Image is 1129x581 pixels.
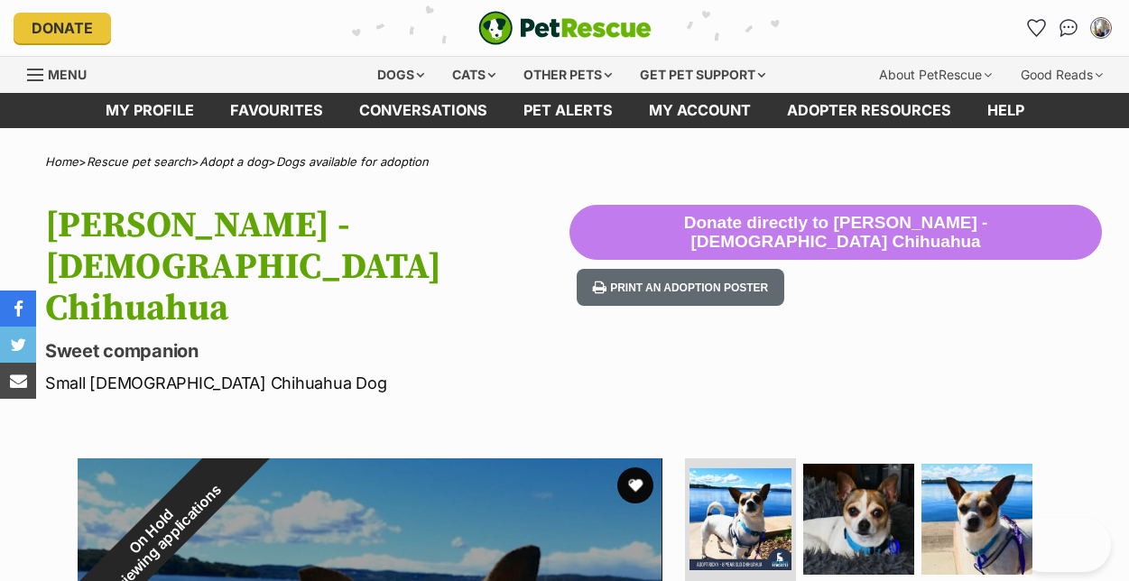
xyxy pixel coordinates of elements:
a: Home [45,154,79,169]
div: About PetRescue [866,57,1004,93]
div: Get pet support [627,57,778,93]
a: Pet alerts [505,93,631,128]
a: Conversations [1054,14,1083,42]
button: Print an adoption poster [577,269,784,306]
img: logo-e224e6f780fb5917bec1dbf3a21bbac754714ae5b6737aabdf751b685950b380.svg [478,11,652,45]
a: conversations [341,93,505,128]
a: Adopter resources [769,93,969,128]
button: My account [1087,14,1115,42]
div: Good Reads [1008,57,1115,93]
iframe: Help Scout Beacon - Open [1016,518,1111,572]
a: PetRescue [478,11,652,45]
div: Other pets [511,57,625,93]
div: Cats [440,57,508,93]
a: Menu [27,57,99,89]
span: Menu [48,67,87,82]
a: Favourites [1022,14,1050,42]
a: Dogs available for adoption [276,154,429,169]
img: Photo of Ricky 8 Year Old Chihuahua [921,464,1032,575]
ul: Account quick links [1022,14,1115,42]
div: Dogs [365,57,437,93]
a: My profile [88,93,212,128]
img: Jane Stephenson profile pic [1092,19,1110,37]
button: Donate directly to [PERSON_NAME] - [DEMOGRAPHIC_DATA] Chihuahua [569,205,1102,261]
a: Rescue pet search [87,154,191,169]
h1: [PERSON_NAME] - [DEMOGRAPHIC_DATA] Chihuahua [45,205,569,329]
a: Adopt a dog [199,154,268,169]
img: chat-41dd97257d64d25036548639549fe6c8038ab92f7586957e7f3b1b290dea8141.svg [1060,19,1078,37]
a: Favourites [212,93,341,128]
button: favourite [617,467,653,503]
a: My account [631,93,769,128]
img: Photo of Ricky 8 Year Old Chihuahua [803,464,914,575]
p: Small [DEMOGRAPHIC_DATA] Chihuahua Dog [45,371,569,395]
a: Help [969,93,1042,128]
img: Photo of Ricky 8 Year Old Chihuahua [689,468,791,570]
p: Sweet companion [45,338,569,364]
a: Donate [14,13,111,43]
